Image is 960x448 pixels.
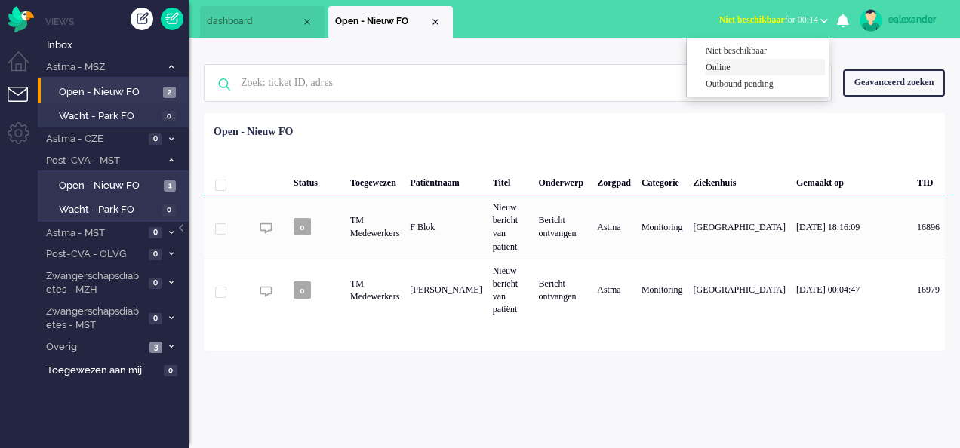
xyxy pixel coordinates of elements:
span: 1 [164,180,176,192]
li: Dashboard menu [8,51,42,85]
div: Categorie [636,165,688,195]
div: ealexander [888,12,945,27]
span: Niet beschikbaar [719,14,785,25]
label: Outbound pending [706,78,825,91]
input: Zoek: ticket ID, adres [229,65,811,101]
span: Astma - CZE [44,132,144,146]
img: flow_omnibird.svg [8,6,34,32]
div: 16979 [912,259,945,322]
div: [PERSON_NAME] [405,259,487,322]
span: Overig [44,340,145,354]
div: Close tab [429,16,442,28]
div: Zorgpad [592,165,636,195]
div: [DATE] 00:04:47 [791,259,912,322]
div: TM Medewerkers [345,259,405,322]
img: ic_chat_grey.svg [260,285,272,298]
div: 16896 [204,195,945,259]
span: Toegewezen aan mij [47,364,159,378]
div: Bericht ontvangen [534,195,592,259]
span: o [294,218,311,235]
span: Open - Nieuw FO [59,85,159,100]
span: Astma - MST [44,226,144,241]
a: Open - Nieuw FO 1 [44,176,187,193]
label: Niet beschikbaar [706,44,825,57]
img: avatar [860,9,882,32]
span: 2 [163,87,176,98]
img: ic_chat_grey.svg [260,222,272,235]
li: Dashboard [200,6,325,38]
li: Niet beschikbaarfor 00:14 Niet beschikbaarOnlineOutbound pending [710,5,837,38]
div: Toegewezen [345,165,405,195]
img: ic-search-icon.svg [205,65,244,104]
div: Ziekenhuis [688,165,791,195]
a: Quick Ticket [161,8,183,30]
div: TM Medewerkers [345,195,405,259]
span: 0 [149,227,162,238]
span: 0 [162,204,176,216]
div: Patiëntnaam [405,165,487,195]
div: Close tab [301,16,313,28]
div: [GEOGRAPHIC_DATA] [688,259,791,322]
div: Astma [592,195,636,259]
div: TID [912,165,945,195]
span: Wacht - Park FO [59,203,158,217]
span: 0 [164,365,177,376]
button: Niet beschikbaarfor 00:14 [710,9,837,31]
span: Open - Nieuw FO [335,15,429,28]
li: Views [45,15,189,28]
li: Tickets menu [8,87,42,121]
a: Inbox [44,36,189,53]
div: Geavanceerd zoeken [843,69,945,96]
div: 16979 [204,259,945,322]
li: Admin menu [8,122,42,156]
div: Status [288,165,345,195]
div: F Blok [405,195,487,259]
span: Wacht - Park FO [59,109,158,124]
div: [GEOGRAPHIC_DATA] [688,195,791,259]
span: Post-CVA - MST [44,154,161,168]
a: Toegewezen aan mij 0 [44,361,189,378]
span: Zwangerschapsdiabetes - MST [44,305,144,333]
label: Online [706,61,825,74]
span: Open - Nieuw FO [59,179,160,193]
a: Wacht - Park FO 0 [44,201,187,217]
li: View [328,6,453,38]
span: Zwangerschapsdiabetes - MZH [44,269,144,297]
span: o [294,281,311,299]
div: Astma [592,259,636,322]
span: 0 [149,313,162,324]
span: 3 [149,342,162,353]
span: 0 [149,133,162,145]
span: Astma - MSZ [44,60,161,75]
div: Gemaakt op [791,165,912,195]
span: 0 [162,111,176,122]
span: Inbox [47,38,189,53]
span: dashboard [207,15,301,28]
div: Titel [488,165,534,195]
div: Nieuw bericht van patiënt [488,195,534,259]
span: for 00:14 [719,14,818,25]
a: Open - Nieuw FO 2 [44,83,187,100]
a: Omnidesk [8,10,34,21]
span: 0 [149,249,162,260]
div: Onderwerp [534,165,592,195]
span: Post-CVA - OLVG [44,247,144,262]
a: Wacht - Park FO 0 [44,107,187,124]
div: Nieuw bericht van patiënt [488,259,534,322]
div: [DATE] 18:16:09 [791,195,912,259]
a: ealexander [857,9,945,32]
div: Creëer ticket [131,8,153,30]
div: 16896 [912,195,945,259]
div: Open - Nieuw FO [214,124,293,140]
div: Monitoring [636,195,688,259]
span: 0 [149,278,162,289]
div: Monitoring [636,259,688,322]
div: Bericht ontvangen [534,259,592,322]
